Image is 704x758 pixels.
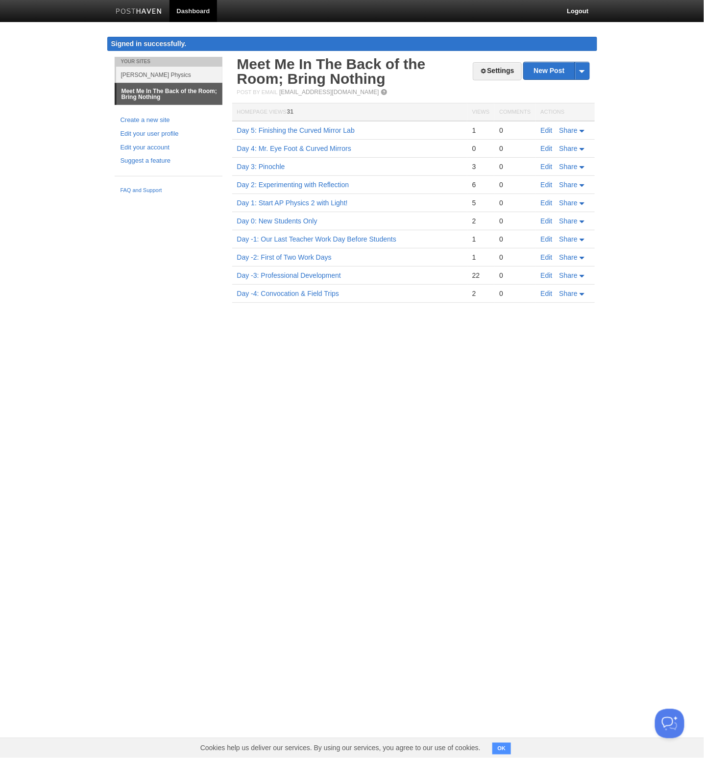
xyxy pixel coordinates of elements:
div: 0 [499,198,531,207]
div: 5 [472,198,489,207]
span: Share [559,253,578,261]
a: New Post [524,62,589,79]
div: 0 [499,180,531,189]
a: [PERSON_NAME] Physics [116,67,222,83]
img: Posthaven-bar [116,8,162,16]
th: Comments [494,103,535,122]
div: 0 [499,217,531,225]
div: 0 [499,289,531,298]
a: Meet Me In The Back of the Room; Bring Nothing [237,56,426,87]
a: Day -2: First of Two Work Days [237,253,332,261]
span: 31 [287,108,293,115]
a: Day 5: Finishing the Curved Mirror Lab [237,126,355,134]
span: Share [559,199,578,207]
th: Homepage Views [232,103,467,122]
span: Share [559,163,578,171]
div: 0 [472,144,489,153]
a: Edit [541,271,553,279]
a: Edit [541,290,553,297]
button: OK [492,743,511,755]
a: Meet Me In The Back of the Room; Bring Nothing [117,83,222,105]
a: Day -1: Our Last Teacher Work Day Before Students [237,235,397,243]
span: Cookies help us deliver our services. By using our services, you agree to our use of cookies. [191,738,490,758]
a: Edit [541,253,553,261]
div: Signed in successfully. [107,37,597,51]
a: Suggest a feature [121,156,217,166]
span: Post by Email [237,89,278,95]
a: Edit [541,199,553,207]
a: Edit your account [121,143,217,153]
a: Day -3: Professional Development [237,271,341,279]
a: Edit [541,163,553,171]
a: Edit [541,126,553,134]
a: Create a new site [121,115,217,125]
th: Actions [536,103,595,122]
div: 1 [472,126,489,135]
span: Share [559,217,578,225]
span: Share [559,271,578,279]
div: 0 [499,253,531,262]
div: 1 [472,253,489,262]
th: Views [467,103,494,122]
a: Edit [541,181,553,189]
div: 0 [499,126,531,135]
a: Day 2: Experimenting with Reflection [237,181,349,189]
div: 2 [472,217,489,225]
li: Your Sites [115,57,222,67]
a: Edit [541,235,553,243]
a: Edit your user profile [121,129,217,139]
span: Share [559,145,578,152]
div: 1 [472,235,489,244]
div: 0 [499,144,531,153]
div: 6 [472,180,489,189]
div: 22 [472,271,489,280]
div: 0 [499,271,531,280]
div: 0 [499,162,531,171]
a: Day 4: Mr. Eye Foot & Curved Mirrors [237,145,351,152]
a: Day 1: Start AP Physics 2 with Light! [237,199,348,207]
a: [EMAIL_ADDRESS][DOMAIN_NAME] [279,89,379,96]
a: Day 0: New Students Only [237,217,317,225]
a: Settings [473,62,521,80]
a: FAQ and Support [121,186,217,195]
span: Share [559,235,578,243]
span: Share [559,126,578,134]
a: Edit [541,145,553,152]
span: Share [559,290,578,297]
iframe: Help Scout Beacon - Open [655,709,684,738]
div: 3 [472,162,489,171]
div: 2 [472,289,489,298]
span: Share [559,181,578,189]
div: 0 [499,235,531,244]
a: Edit [541,217,553,225]
a: Day 3: Pinochle [237,163,285,171]
a: Day -4: Convocation & Field Trips [237,290,340,297]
